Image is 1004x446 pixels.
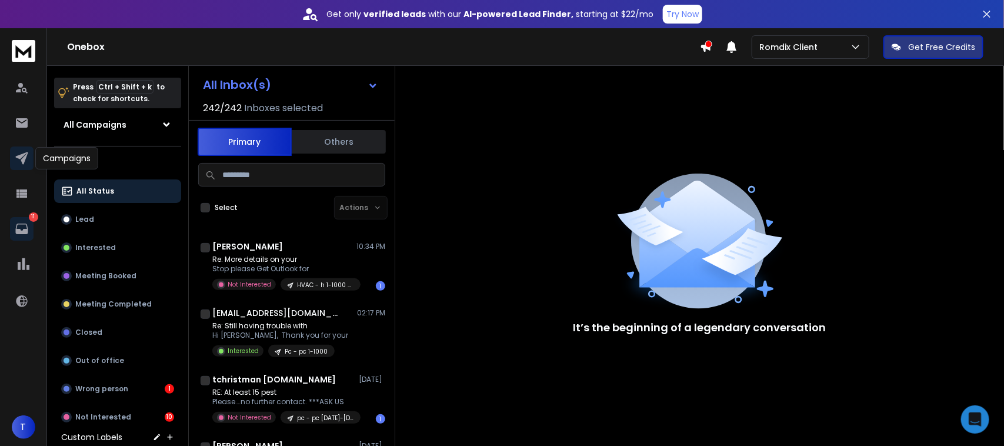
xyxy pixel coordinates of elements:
p: RE: At least 15 pest [212,388,353,397]
h1: All Campaigns [64,119,126,131]
div: 10 [165,412,174,422]
label: Select [215,203,238,212]
button: All Campaigns [54,113,181,137]
p: 11 [29,212,38,222]
h1: [EMAIL_ADDRESS][DOMAIN_NAME] [212,307,342,319]
p: Meeting Booked [75,271,136,281]
div: Keywords by Traffic [130,69,198,77]
button: Meeting Booked [54,264,181,288]
p: Not Interested [228,413,271,422]
span: 242 / 242 [203,101,242,115]
p: Lead [75,215,94,224]
img: tab_keywords_by_traffic_grey.svg [117,68,126,78]
p: Not Interested [75,412,131,422]
p: 02:17 PM [357,308,385,318]
p: Interested [228,347,259,355]
button: Others [292,129,386,155]
button: T [12,415,35,439]
div: Campaigns [35,147,98,169]
button: Closed [54,321,181,344]
p: It’s the beginning of a legendary conversation [573,319,826,336]
h1: tchristman [DOMAIN_NAME] [212,374,336,385]
button: All Status [54,179,181,203]
p: Not Interested [228,280,271,289]
p: Re: More details on your [212,255,353,264]
strong: AI-powered Lead Finder, [463,8,573,20]
p: Romdix Client [759,41,822,53]
h1: [PERSON_NAME] [212,241,283,252]
div: 1 [376,414,385,424]
div: 1 [376,281,385,291]
button: Get Free Credits [883,35,983,59]
div: Domain: [URL] [31,31,84,40]
p: Please….no further contact. ***ASK US [212,397,353,407]
div: Domain Overview [45,69,105,77]
p: Interested [75,243,116,252]
p: pc - pc [DATE]-[DATE] [297,414,353,422]
p: All Status [76,187,114,196]
a: 11 [10,217,34,241]
div: 1 [165,384,174,394]
button: Lead [54,208,181,231]
p: Stop please Get Outlook for [212,264,353,274]
p: [DATE] [359,375,385,384]
p: Pc - pc 1-1000 [285,347,328,356]
button: Meeting Completed [54,292,181,316]
p: 10:34 PM [356,242,385,251]
button: Wrong person1 [54,377,181,401]
p: Out of office [75,356,124,365]
img: logo_orange.svg [19,19,28,28]
h3: Custom Labels [61,431,122,443]
strong: verified leads [363,8,426,20]
button: Primary [198,128,292,156]
h3: Inboxes selected [244,101,323,115]
h1: Onebox [67,40,700,54]
p: Try Now [666,8,699,20]
div: v 4.0.25 [33,19,58,28]
button: Out of office [54,349,181,372]
div: Open Intercom Messenger [961,405,989,434]
button: Not Interested10 [54,405,181,429]
img: website_grey.svg [19,31,28,40]
p: Get Free Credits [908,41,975,53]
button: All Inbox(s) [194,73,388,96]
span: Ctrl + Shift + k [96,80,154,94]
p: Meeting Completed [75,299,152,309]
button: Try Now [663,5,702,24]
h1: All Inbox(s) [203,79,271,91]
p: Wrong person [75,384,128,394]
h3: Filters [54,156,181,172]
p: HVAC - h 1-1000 - romdix ai svr [297,281,353,289]
button: Interested [54,236,181,259]
img: tab_domain_overview_orange.svg [32,68,41,78]
p: Hi [PERSON_NAME], Thank you for your [212,331,348,340]
p: Press to check for shortcuts. [73,81,165,105]
img: logo [12,40,35,62]
p: Get only with our starting at $22/mo [326,8,653,20]
p: Closed [75,328,102,337]
p: Re: Still having trouble with [212,321,348,331]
